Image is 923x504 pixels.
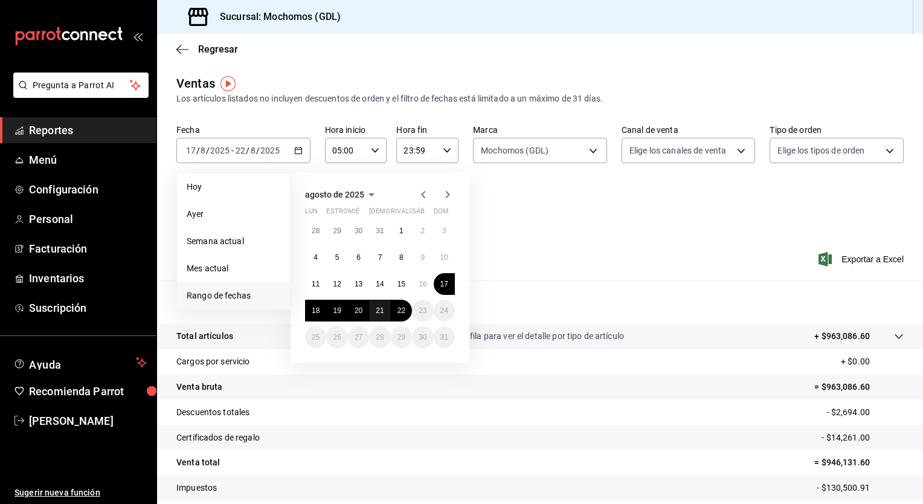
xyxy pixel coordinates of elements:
span: - [231,146,234,155]
span: agosto de 2025 [305,190,364,199]
abbr: 19 de agosto de 2025 [333,306,341,315]
input: -- [250,146,256,155]
p: + $0.00 [841,355,904,368]
button: 31 de julio de 2025 [369,220,390,242]
abbr: 29 de agosto de 2025 [397,333,405,341]
button: 16 de agosto de 2025 [412,273,433,295]
abbr: 1 de agosto de 2025 [399,227,404,235]
button: 29 de agosto de 2025 [391,326,412,348]
input: -- [235,146,246,155]
abbr: jueves [369,207,440,220]
abbr: 5 de agosto de 2025 [335,253,339,262]
abbr: 22 de agosto de 2025 [397,306,405,315]
abbr: 30 de agosto de 2025 [419,333,426,341]
p: - $14,261.00 [822,431,904,444]
button: 18 de agosto de 2025 [305,300,326,321]
h3: Sucursal: Mochomos (GDL) [210,10,341,24]
button: 24 de agosto de 2025 [434,300,455,321]
button: Pregunta a Parrot AI [13,73,149,98]
button: 22 de agosto de 2025 [391,300,412,321]
button: 5 de agosto de 2025 [326,247,347,268]
abbr: 31 de julio de 2025 [376,227,384,235]
button: 15 de agosto de 2025 [391,273,412,295]
abbr: sábado [412,207,425,220]
abbr: 27 de agosto de 2025 [355,333,362,341]
button: 29 de julio de 2025 [326,220,347,242]
label: Fecha [176,126,310,134]
button: 4 de agosto de 2025 [305,247,326,268]
abbr: 13 de agosto de 2025 [355,280,362,288]
button: 9 de agosto de 2025 [412,247,433,268]
abbr: 30 de julio de 2025 [355,227,362,235]
a: Pregunta a Parrot AI [8,88,149,100]
button: 21 de agosto de 2025 [369,300,390,321]
button: agosto de 2025 [305,187,379,202]
p: Resumen [176,295,904,309]
button: 20 de agosto de 2025 [348,300,369,321]
p: = $946,131.60 [814,456,904,469]
font: Sugerir nueva función [14,488,100,497]
abbr: 24 de agosto de 2025 [440,306,448,315]
span: Elige los canales de venta [629,144,726,157]
font: Reportes [29,124,73,137]
span: Hoy [187,181,280,193]
button: 3 de agosto de 2025 [434,220,455,242]
abbr: 17 de agosto de 2025 [440,280,448,288]
label: Canal de venta [622,126,756,134]
span: Regresar [198,44,238,55]
button: open_drawer_menu [133,31,143,41]
abbr: 4 de agosto de 2025 [314,253,318,262]
font: Menú [29,153,57,166]
label: Hora inicio [325,126,387,134]
abbr: 2 de agosto de 2025 [420,227,425,235]
abbr: 20 de agosto de 2025 [355,306,362,315]
abbr: miércoles [348,207,359,220]
span: Rango de fechas [187,289,280,302]
span: / [246,146,249,155]
button: 28 de julio de 2025 [305,220,326,242]
span: / [206,146,210,155]
abbr: 23 de agosto de 2025 [419,306,426,315]
button: 13 de agosto de 2025 [348,273,369,295]
span: Elige los tipos de orden [777,144,864,157]
span: Mes actual [187,262,280,275]
abbr: 15 de agosto de 2025 [397,280,405,288]
img: Marcador de información sobre herramientas [220,76,236,91]
font: Inventarios [29,272,84,285]
abbr: domingo [434,207,449,220]
abbr: 14 de agosto de 2025 [376,280,384,288]
label: Tipo de orden [770,126,904,134]
input: ---- [210,146,230,155]
button: 8 de agosto de 2025 [391,247,412,268]
button: 30 de agosto de 2025 [412,326,433,348]
span: Semana actual [187,235,280,248]
font: Exportar a Excel [841,254,904,264]
button: 6 de agosto de 2025 [348,247,369,268]
label: Marca [473,126,607,134]
p: = $963,086.60 [814,381,904,393]
button: 25 de agosto de 2025 [305,326,326,348]
button: 30 de julio de 2025 [348,220,369,242]
button: 19 de agosto de 2025 [326,300,347,321]
abbr: 26 de agosto de 2025 [333,333,341,341]
abbr: 7 de agosto de 2025 [378,253,382,262]
button: Exportar a Excel [821,252,904,267]
p: Venta bruta [176,381,222,393]
p: - $130,500.91 [817,482,904,494]
abbr: 16 de agosto de 2025 [419,280,426,288]
abbr: viernes [391,207,424,220]
p: Descuentos totales [176,406,249,419]
abbr: 6 de agosto de 2025 [356,253,361,262]
abbr: 25 de agosto de 2025 [312,333,320,341]
input: ---- [260,146,280,155]
button: 17 de agosto de 2025 [434,273,455,295]
span: / [256,146,260,155]
p: Impuestos [176,482,217,494]
span: / [196,146,200,155]
span: Ayuda [29,355,131,370]
button: 28 de agosto de 2025 [369,326,390,348]
button: 27 de agosto de 2025 [348,326,369,348]
p: Venta total [176,456,220,469]
abbr: 12 de agosto de 2025 [333,280,341,288]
